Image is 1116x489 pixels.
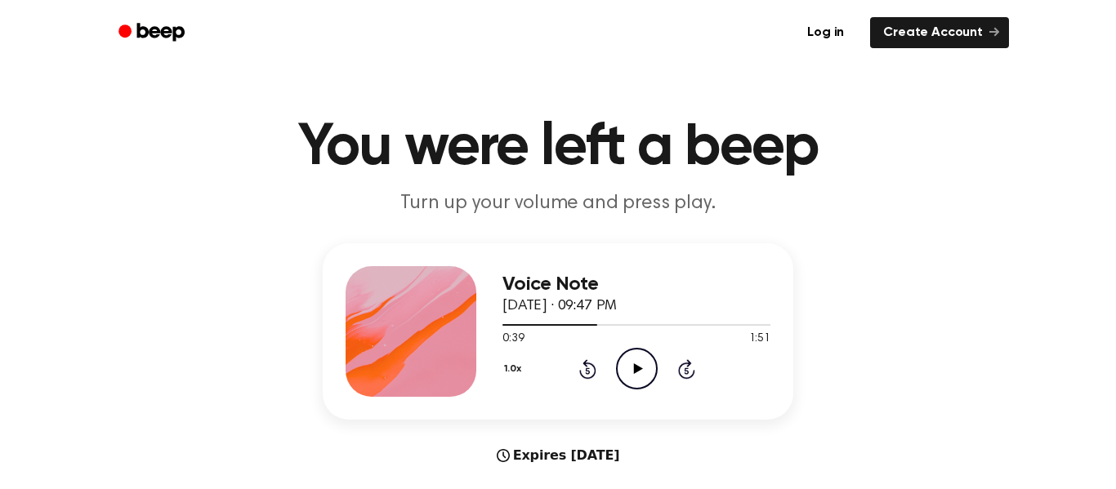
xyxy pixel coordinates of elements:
h3: Voice Note [502,273,770,296]
p: Turn up your volume and press play. [244,190,872,217]
a: Beep [107,17,199,49]
h1: You were left a beep [140,118,976,177]
span: [DATE] · 09:47 PM [502,299,617,313]
a: Create Account [870,17,1009,48]
div: Expires [DATE] [497,446,620,465]
button: 1.0x [502,355,527,383]
span: 1:51 [749,331,770,348]
span: 0:39 [502,331,524,348]
a: Log in [791,14,860,51]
